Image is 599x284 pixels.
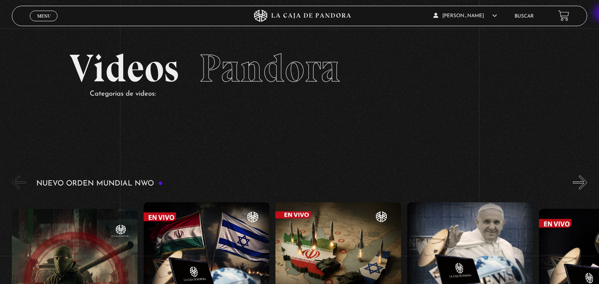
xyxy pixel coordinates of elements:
a: View your shopping cart [558,10,569,21]
span: Cerrar [34,20,53,26]
a: Buscar [515,14,534,19]
h3: Nuevo Orden Mundial NWO [36,180,163,188]
span: [PERSON_NAME] [433,13,497,18]
span: Menu [37,13,51,18]
button: Next [573,175,587,190]
p: Categorías de videos: [90,88,529,101]
span: Pandora [199,45,340,92]
h2: Videos [69,49,529,88]
button: Previous [12,175,26,190]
